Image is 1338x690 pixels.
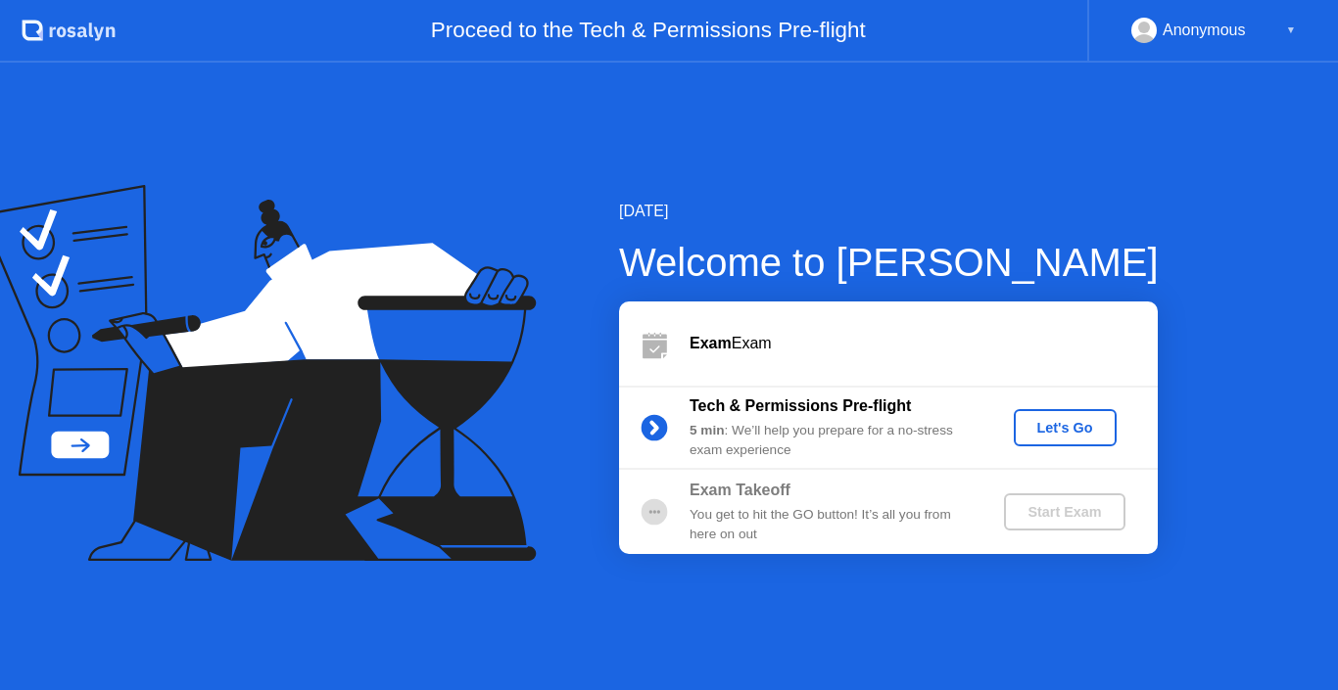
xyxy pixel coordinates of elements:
[690,397,911,414] b: Tech & Permissions Pre-flight
[690,421,972,461] div: : We’ll help you prepare for a no-stress exam experience
[619,233,1159,292] div: Welcome to [PERSON_NAME]
[1163,18,1246,43] div: Anonymous
[690,332,1158,355] div: Exam
[619,200,1159,223] div: [DATE]
[1012,504,1117,520] div: Start Exam
[1022,420,1109,436] div: Let's Go
[1004,493,1124,530] button: Start Exam
[690,423,725,437] b: 5 min
[690,335,732,351] b: Exam
[690,482,790,498] b: Exam Takeoff
[1014,409,1117,446] button: Let's Go
[690,505,972,545] div: You get to hit the GO button! It’s all you from here on out
[1286,18,1296,43] div: ▼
